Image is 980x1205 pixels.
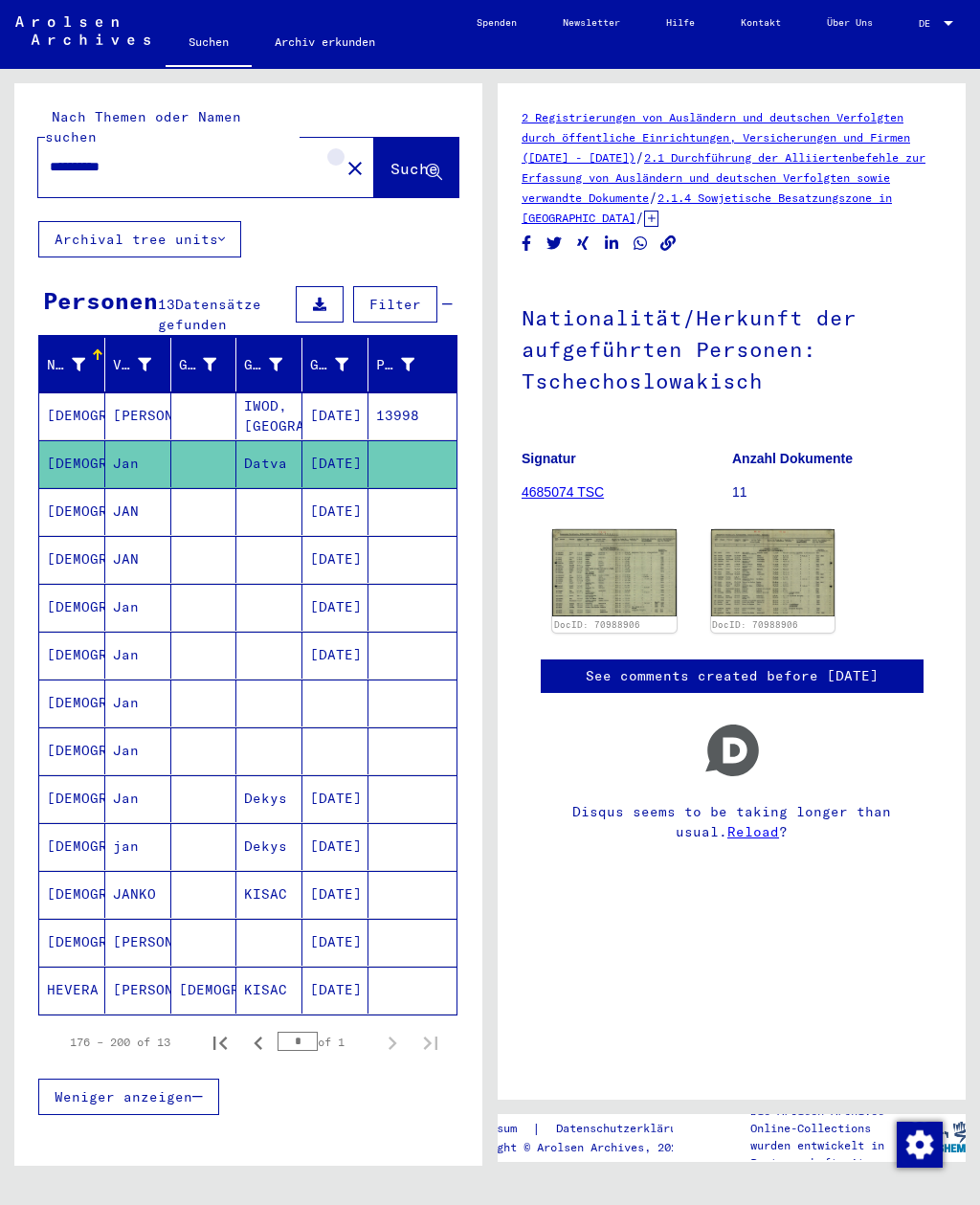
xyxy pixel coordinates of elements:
mat-cell: [DATE] [302,967,368,1014]
span: / [635,148,644,166]
mat-cell: [DEMOGRAPHIC_DATA] [39,584,105,631]
mat-cell: IWOD, [GEOGRAPHIC_DATA] [236,392,302,439]
a: 2 Registrierungen von Ausländern und deutschen Verfolgten durch öffentliche Einrichtungen, Versic... [522,110,910,165]
button: Suche [374,138,458,197]
mat-header-cell: Vorname [105,338,171,391]
mat-cell: jan [105,823,171,870]
a: Suchen [166,19,252,69]
div: Nachname [47,349,109,380]
button: Archival tree units [38,221,241,257]
span: / [649,189,657,206]
button: Clear [336,148,374,187]
mat-cell: Jan [105,584,171,631]
mat-cell: Jan [105,727,171,774]
div: Geburtsdatum [310,355,348,375]
div: of 1 [278,1033,373,1051]
mat-cell: 13998 [368,392,457,439]
button: First page [201,1023,239,1061]
img: 002.jpg [711,529,835,616]
mat-cell: Datva [236,440,302,487]
img: 001.jpg [552,529,677,616]
mat-cell: [DATE] [302,392,368,439]
mat-cell: [DATE] [302,871,368,918]
span: Suche [390,159,438,178]
mat-cell: Dekys [236,823,302,870]
button: Filter [353,286,437,323]
h1: Nationalität/Herkunft der aufgeführten Personen: Tschechoslowakisch [522,274,942,421]
mat-cell: [DEMOGRAPHIC_DATA] [39,632,105,679]
mat-cell: [PERSON_NAME] [105,919,171,966]
mat-cell: Jan [105,680,171,726]
span: 13 [158,296,175,313]
a: 2.1 Durchführung der Alliiertenbefehle zur Erfassung von Ausländern und deutschen Verfolgten sowi... [522,150,925,205]
a: 2.1.4 Sowjetische Besatzungszone in [GEOGRAPHIC_DATA] [522,190,892,225]
img: Arolsen_neg.svg [15,16,150,45]
mat-header-cell: Geburtsname [171,338,237,391]
mat-cell: [DATE] [302,440,368,487]
div: | [457,1119,713,1139]
mat-cell: [DATE] [302,823,368,870]
span: Datensätze gefunden [158,296,261,333]
mat-cell: Jan [105,632,171,679]
button: Next page [373,1023,412,1061]
b: Signatur [522,451,576,466]
button: Share on WhatsApp [631,232,651,256]
span: Weniger anzeigen [55,1088,192,1105]
mat-cell: [DATE] [302,775,368,822]
div: Zustimmung ändern [896,1121,942,1167]
div: Personen [43,283,158,318]
b: Anzahl Dokumente [732,451,853,466]
button: Share on Twitter [545,232,565,256]
img: Zustimmung ändern [897,1122,943,1168]
mat-header-cell: Prisoner # [368,338,457,391]
div: Nachname [47,355,85,375]
mat-cell: JAN [105,536,171,583]
mat-cell: JAN [105,488,171,535]
span: / [635,209,644,226]
a: Reload [727,823,779,840]
button: Last page [412,1023,450,1061]
mat-cell: [PERSON_NAME] [105,967,171,1014]
button: Previous page [239,1023,278,1061]
mat-cell: KISAC [236,967,302,1014]
div: Vorname [113,355,151,375]
mat-cell: [DEMOGRAPHIC_DATA] [39,440,105,487]
div: Geburt‏ [244,355,282,375]
p: Die Arolsen Archives Online-Collections [750,1103,907,1137]
mat-cell: [DEMOGRAPHIC_DATA] [39,392,105,439]
a: DocID: 70988906 [712,619,798,630]
mat-cell: [DEMOGRAPHIC_DATA] [39,727,105,774]
mat-header-cell: Geburtsdatum [302,338,368,391]
a: DocID: 70988906 [554,619,640,630]
div: Vorname [113,349,175,380]
mat-cell: [DATE] [302,536,368,583]
button: Copy link [658,232,679,256]
button: Share on LinkedIn [602,232,622,256]
mat-cell: [DATE] [302,488,368,535]
mat-cell: [DEMOGRAPHIC_DATA] [171,967,237,1014]
div: Geburtsname [179,355,217,375]
a: Archiv erkunden [252,19,398,65]
span: Filter [369,296,421,313]
a: See comments created before [DATE] [586,666,879,686]
span: DE [919,18,940,29]
button: Share on Facebook [517,232,537,256]
div: Geburt‏ [244,349,306,380]
p: 11 [732,482,942,502]
mat-cell: [DATE] [302,584,368,631]
a: 4685074 TSC [522,484,604,500]
button: Share on Xing [573,232,593,256]
mat-cell: KISAC [236,871,302,918]
mat-cell: [DEMOGRAPHIC_DATA] [39,536,105,583]
mat-cell: [DATE] [302,632,368,679]
mat-label: Nach Themen oder Namen suchen [45,108,241,145]
mat-header-cell: Geburt‏ [236,338,302,391]
mat-cell: [DEMOGRAPHIC_DATA] [39,919,105,966]
mat-cell: Jan [105,440,171,487]
button: Weniger anzeigen [38,1079,219,1115]
div: Prisoner # [376,349,438,380]
mat-cell: [DEMOGRAPHIC_DATA] [39,775,105,822]
mat-cell: HEVERA [39,967,105,1014]
div: 176 – 200 of 13 [70,1034,170,1051]
div: Geburtsdatum [310,349,372,380]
